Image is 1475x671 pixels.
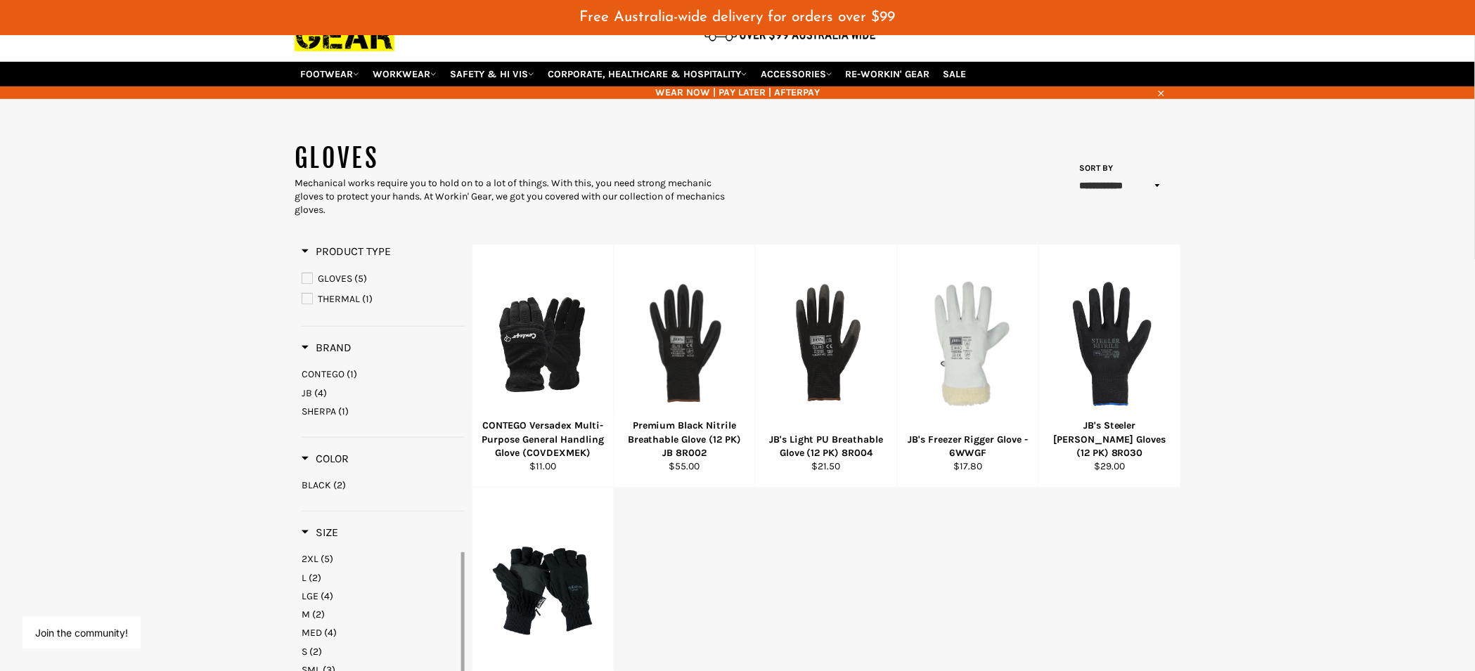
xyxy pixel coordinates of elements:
span: Size [302,526,338,539]
span: S [302,646,307,658]
a: ACCESSORIES [755,62,838,86]
span: Color [302,452,349,465]
span: BLACK [302,479,331,491]
span: M [302,608,310,620]
h3: Brand [302,341,352,355]
div: JB's Light PU Breathable Glove (12 PK) 8R004 [765,433,889,460]
span: (4) [321,590,333,602]
h1: GLOVES [295,141,737,176]
h3: Size [302,526,338,540]
a: CONTEGO Versadex Multi-Purpose General Handling Glove (COVDEXMEK)CONTEGO Versadex Multi-Purpose G... [472,245,614,488]
a: JB's Light PU Breathable Glove (12 PK) 8R004JB's Light PU Breathable Glove (12 PK) 8R004$21.50 [755,245,897,488]
a: Premium Black Nitrile Breathable Glove (12 PK) JB 8R002Premium Black Nitrile Breathable Glove (12... [614,245,756,488]
a: BLACK [302,478,465,492]
span: (2) [333,479,346,491]
div: Mechanical works require you to hold on to a lot of things. With this, you need strong mechanic g... [295,176,737,217]
div: Premium Black Nitrile Breathable Glove (12 PK) JB 8R002 [623,419,747,460]
span: SHERPA [302,405,336,417]
a: FOOTWEAR [295,62,365,86]
a: THERMAL [302,292,465,307]
h3: Color [302,452,349,466]
a: CONTEGO [302,367,465,381]
a: WORKWEAR [367,62,442,86]
div: JB's Steeler [PERSON_NAME] Gloves (12 PK) 8R030 [1048,419,1172,460]
span: THERMAL [318,293,360,305]
a: CORPORATE, HEALTHCARE & HOSPITALITY [542,62,753,86]
span: CONTEGO [302,368,344,380]
label: Sort by [1075,162,1114,174]
span: (5) [321,553,333,565]
a: SHERPA [302,405,465,418]
span: L [302,572,307,584]
span: MED [302,627,322,639]
span: WEAR NOW | PAY LATER | AFTERPAY [295,86,1180,99]
a: JB's Freezer Rigger Glove - 6WWGFJB's Freezer Rigger Glove - 6WWGF$17.80 [897,245,1039,488]
a: SAFETY & HI VIS [444,62,540,86]
span: (1) [347,368,357,380]
div: CONTEGO Versadex Multi-Purpose General Handling Glove (COVDEXMEK) [482,419,605,460]
a: M [302,608,458,621]
button: Join the community! [35,627,128,639]
span: (2) [312,608,325,620]
span: (2) [309,572,321,584]
span: LGE [302,590,318,602]
span: (5) [354,273,367,285]
a: L [302,571,458,585]
span: 2XL [302,553,318,565]
a: 2XL [302,552,458,566]
span: (1) [338,405,349,417]
span: (1) [362,293,373,305]
div: JB's Freezer Rigger Glove - 6WWGF [906,433,1030,460]
span: Free Australia-wide delivery for orders over $99 [580,10,896,25]
a: S [302,645,458,658]
a: JB's Steeler Sandy Nitrile Gloves (12 PK) 8R030JB's Steeler [PERSON_NAME] Gloves (12 PK) 8R030$29.00 [1038,245,1180,488]
span: Product Type [302,245,391,258]
span: (4) [314,387,327,399]
a: RE-WORKIN' GEAR [840,62,936,86]
a: SALE [938,62,972,86]
a: LGE [302,589,458,603]
a: MED [302,626,458,639]
span: JB [302,387,312,399]
span: GLOVES [318,273,352,285]
span: (2) [309,646,322,658]
a: JB [302,386,465,400]
span: (4) [324,627,337,639]
a: GLOVES [302,271,465,287]
h3: Product Type [302,245,391,259]
span: Brand [302,341,352,354]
